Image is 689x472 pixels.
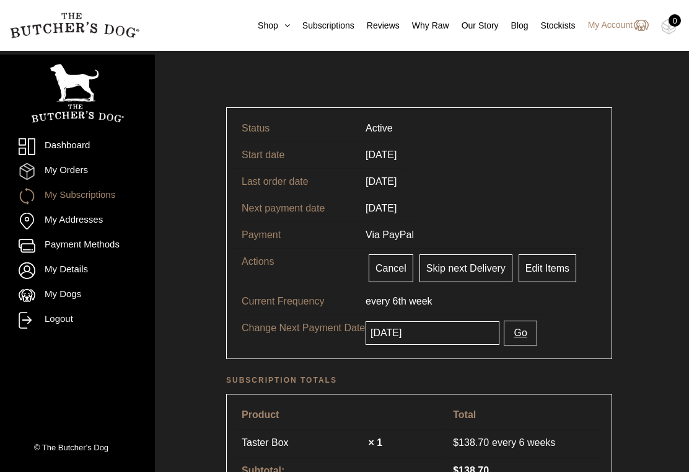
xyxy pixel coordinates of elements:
[419,254,512,282] a: Skip next Delivery
[499,19,529,32] a: Blog
[576,18,649,33] a: My Account
[453,437,459,448] span: $
[226,374,612,386] h2: Subscription totals
[661,19,677,35] img: TBD_Cart-Empty.png
[19,188,136,205] a: My Subscriptions
[366,229,414,240] span: Via PayPal
[234,141,358,168] td: Start date
[19,213,136,229] a: My Addresses
[358,168,404,195] td: [DATE]
[19,287,136,304] a: My Dogs
[242,294,366,309] p: Current Frequency
[31,64,124,123] img: TBD_Portrait_Logo_White.png
[519,254,576,282] a: Edit Items
[234,248,358,288] td: Actions
[358,141,404,168] td: [DATE]
[400,19,449,32] a: Why Raw
[19,238,136,254] a: Payment Methods
[669,14,681,27] div: 0
[453,435,492,450] span: 138.70
[234,221,358,248] td: Payment
[234,195,358,221] td: Next payment date
[358,195,404,221] td: [DATE]
[445,429,604,456] td: every 6 weeks
[234,168,358,195] td: Last order date
[409,296,432,306] span: week
[358,115,400,141] td: Active
[245,19,290,32] a: Shop
[290,19,354,32] a: Subscriptions
[445,402,604,428] th: Total
[234,402,444,428] th: Product
[529,19,576,32] a: Stockists
[354,19,400,32] a: Reviews
[242,435,366,450] a: Taster Box
[366,296,406,306] span: every 6th
[242,321,366,336] p: Change Next Payment Date
[19,138,136,155] a: Dashboard
[19,312,136,329] a: Logout
[234,115,358,141] td: Status
[19,262,136,279] a: My Details
[449,19,499,32] a: Our Story
[19,163,136,180] a: My Orders
[504,321,537,345] button: Go
[368,437,382,448] strong: × 1
[369,254,413,282] a: Cancel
